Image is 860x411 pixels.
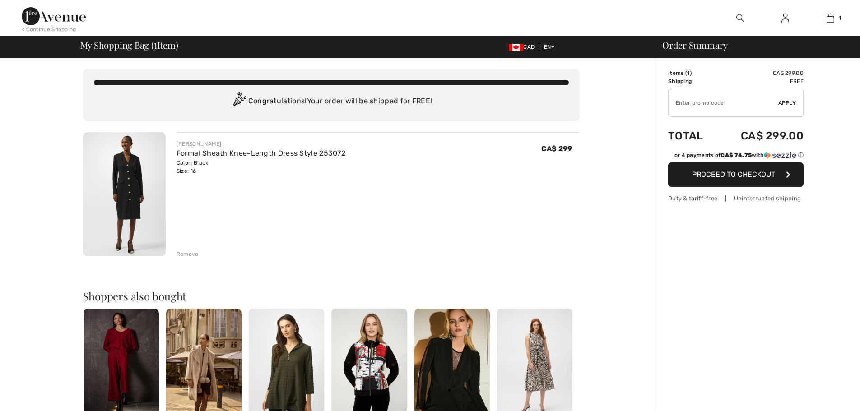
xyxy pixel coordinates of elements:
td: CA$ 299.00 [716,69,804,77]
td: Items ( ) [668,69,716,77]
span: CA$ 74.75 [721,152,752,158]
span: CA$ 299 [541,144,572,153]
a: Sign In [774,13,796,24]
div: Order Summary [651,41,855,50]
div: Duty & tariff-free | Uninterrupted shipping [668,194,804,203]
button: Proceed to Checkout [668,162,804,187]
a: 1 [808,13,852,23]
input: Promo code [669,89,778,116]
td: CA$ 299.00 [716,120,804,151]
span: Apply [778,99,796,107]
img: Canadian Dollar [509,44,523,51]
span: EN [544,44,555,50]
span: My Shopping Bag ( Item) [80,41,178,50]
div: Congratulations! Your order will be shipped for FREE! [94,92,569,111]
a: Formal Sheath Knee-Length Dress Style 253072 [177,149,345,157]
h2: Shoppers also bought [83,291,580,301]
img: search the website [736,13,744,23]
td: Shipping [668,77,716,85]
span: 1 [154,38,157,50]
span: 1 [839,14,841,22]
img: Congratulation2.svg [230,92,248,111]
div: Color: Black Size: 16 [177,159,345,175]
img: My Info [781,13,789,23]
div: or 4 payments ofCA$ 74.75withSezzle Click to learn more about Sezzle [668,151,804,162]
div: or 4 payments of with [674,151,804,159]
td: Free [716,77,804,85]
div: [PERSON_NAME] [177,140,345,148]
span: CAD [509,44,538,50]
img: My Bag [827,13,834,23]
img: 1ère Avenue [22,7,86,25]
td: Total [668,120,716,151]
span: Proceed to Checkout [692,170,775,179]
div: Remove [177,250,199,258]
img: Sezzle [764,151,796,159]
div: < Continue Shopping [22,25,76,33]
img: Formal Sheath Knee-Length Dress Style 253072 [83,132,166,256]
span: 1 [687,70,690,76]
